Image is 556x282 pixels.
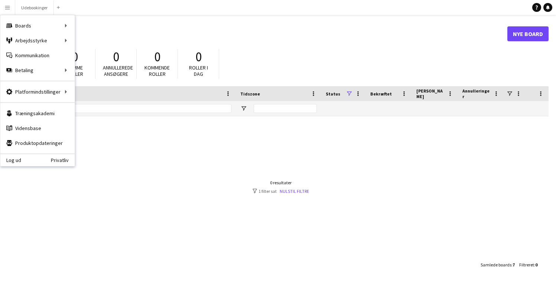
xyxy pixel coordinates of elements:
[51,157,75,163] a: Privatliv
[154,49,160,65] span: 0
[416,88,445,99] span: [PERSON_NAME]
[0,136,75,150] a: Produktopdateringer
[113,49,119,65] span: 0
[0,157,21,163] a: Log ud
[513,262,515,268] span: 7
[31,104,231,113] input: Tavlenavn Filter Input
[0,63,75,78] div: Betaling
[15,0,54,15] button: Udebookinger
[0,18,75,33] div: Boards
[0,33,75,48] div: Arbejdsstyrke
[507,26,549,41] a: Nye Board
[326,91,340,97] span: Status
[253,188,309,194] div: 1 filter sat
[13,28,507,39] h1: Boards
[254,104,317,113] input: Tidszone Filter Input
[144,64,170,77] span: Kommende roller
[280,188,309,194] a: Nulstil filtre
[253,180,309,185] div: 0 resultater
[189,64,208,77] span: Roller i dag
[519,262,534,268] span: Filtreret
[462,88,491,99] span: Annulleringer
[0,121,75,136] a: Vidensbase
[535,262,537,268] span: 0
[195,49,202,65] span: 0
[519,257,537,272] div: :
[0,84,75,99] div: Platformindstillinger
[240,91,260,97] span: Tidszone
[370,91,392,97] span: Bekræftet
[240,105,247,112] button: Åbn Filtermenu
[481,262,511,268] span: Samlede boards
[0,106,75,121] a: Træningsakademi
[103,64,133,77] span: Annullerede ansøgere
[0,48,75,63] a: Kommunikation
[481,257,515,272] div: :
